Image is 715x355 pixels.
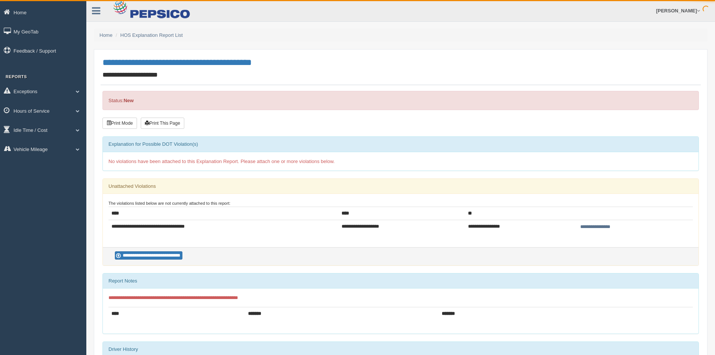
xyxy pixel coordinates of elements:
[103,273,698,289] div: Report Notes
[103,137,698,152] div: Explanation for Possible DOT Violation(s)
[99,32,113,38] a: Home
[108,201,230,205] small: The violations listed below are not currently attached to this report:
[102,118,137,129] button: Print Mode
[103,179,698,194] div: Unattached Violations
[102,91,699,110] div: Status:
[123,98,134,103] strong: New
[141,118,184,129] button: Print This Page
[108,159,335,164] span: No violations have been attached to this Explanation Report. Please attach one or more violations...
[120,32,183,38] a: HOS Explanation Report List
